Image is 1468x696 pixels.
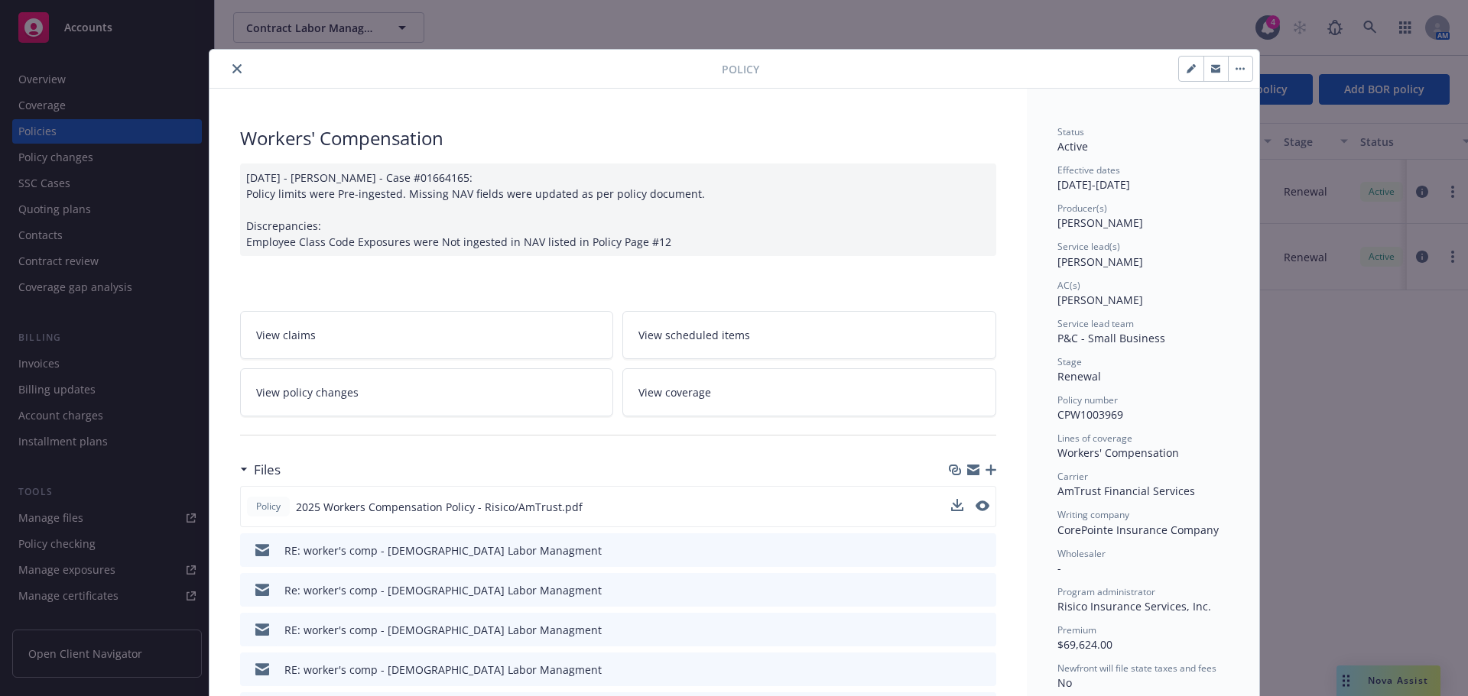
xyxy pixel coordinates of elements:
button: download file [952,662,964,678]
span: [PERSON_NAME] [1057,215,1143,230]
span: P&C - Small Business [1057,331,1165,345]
span: Newfront will file state taxes and fees [1057,662,1216,675]
button: preview file [976,500,989,511]
div: [DATE] - [DATE] [1057,163,1229,193]
span: Policy [722,61,759,77]
div: Re: worker's comp - [DEMOGRAPHIC_DATA] Labor Managment [284,582,602,598]
a: View scheduled items [622,311,996,359]
button: preview file [976,499,989,515]
span: Active [1057,139,1088,154]
div: Workers' Compensation [1057,445,1229,461]
span: Service lead team [1057,317,1134,330]
span: Status [1057,125,1084,138]
span: Stage [1057,355,1082,368]
span: Producer(s) [1057,202,1107,215]
span: $69,624.00 [1057,637,1112,652]
button: preview file [976,542,990,558]
span: Risico Insurance Services, Inc. [1057,599,1211,613]
span: 2025 Workers Compensation Policy - Risico/AmTrust.pdf [296,499,583,515]
span: View policy changes [256,384,359,400]
span: CPW1003969 [1057,407,1123,422]
button: preview file [976,622,990,638]
div: Files [240,460,281,480]
span: AC(s) [1057,279,1080,292]
button: preview file [976,582,990,598]
span: Wholesaler [1057,547,1106,560]
button: download file [951,499,963,515]
span: Policy number [1057,393,1118,406]
div: RE: worker's comp - [DEMOGRAPHIC_DATA] Labor Managment [284,622,602,638]
span: No [1057,675,1072,690]
span: View coverage [638,384,711,400]
a: View claims [240,311,614,359]
div: RE: worker's comp - [DEMOGRAPHIC_DATA] Labor Managment [284,542,602,558]
button: close [228,60,246,78]
div: RE: worker's comp - [DEMOGRAPHIC_DATA] Labor Managment [284,662,602,678]
span: CorePointe Insurance Company [1057,523,1219,537]
span: Carrier [1057,470,1088,483]
span: [PERSON_NAME] [1057,293,1143,307]
span: Program administrator [1057,585,1155,598]
button: download file [951,499,963,511]
h3: Files [254,460,281,480]
span: Renewal [1057,369,1101,384]
span: View scheduled items [638,327,750,343]
span: Effective dates [1057,163,1120,176]
span: View claims [256,327,316,343]
span: Premium [1057,623,1096,636]
span: [PERSON_NAME] [1057,254,1143,269]
button: download file [952,582,964,598]
a: View policy changes [240,368,614,416]
div: [DATE] - [PERSON_NAME] - Case #01664165: Policy limits were Pre-ingested. Missing NAV fields were... [240,163,996,256]
span: AmTrust Financial Services [1057,484,1195,498]
span: Policy [253,500,284,513]
button: download file [952,542,964,558]
span: - [1057,561,1061,575]
div: Workers' Compensation [240,125,996,151]
button: preview file [976,662,990,678]
span: Service lead(s) [1057,240,1120,253]
span: Writing company [1057,508,1129,521]
a: View coverage [622,368,996,416]
button: download file [952,622,964,638]
span: Lines of coverage [1057,432,1132,445]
